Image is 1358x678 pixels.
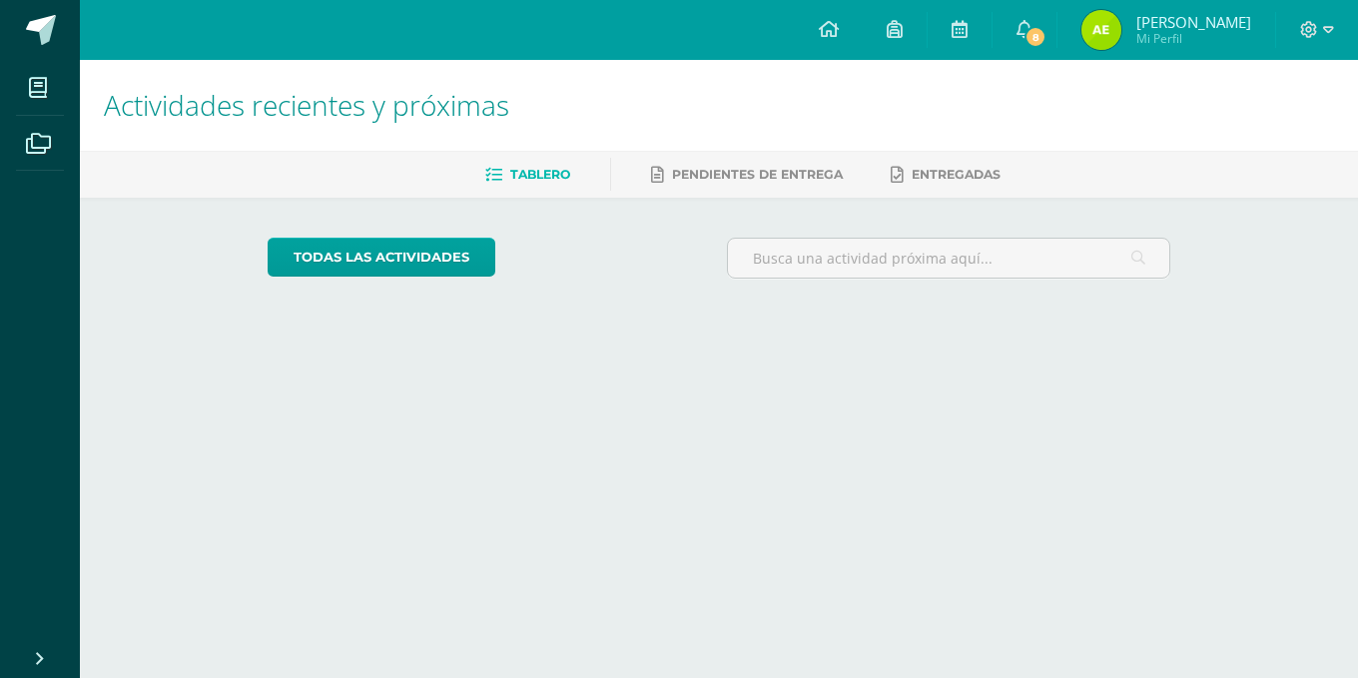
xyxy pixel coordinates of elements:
[104,86,509,124] span: Actividades recientes y próximas
[510,167,570,182] span: Tablero
[912,167,1001,182] span: Entregadas
[1081,10,1121,50] img: a1f1fd6ee15b5b6f04d9be35a7d3af2a.png
[1136,12,1251,32] span: [PERSON_NAME]
[485,159,570,191] a: Tablero
[672,167,843,182] span: Pendientes de entrega
[268,238,495,277] a: todas las Actividades
[1024,26,1046,48] span: 8
[891,159,1001,191] a: Entregadas
[651,159,843,191] a: Pendientes de entrega
[1136,30,1251,47] span: Mi Perfil
[728,239,1170,278] input: Busca una actividad próxima aquí...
